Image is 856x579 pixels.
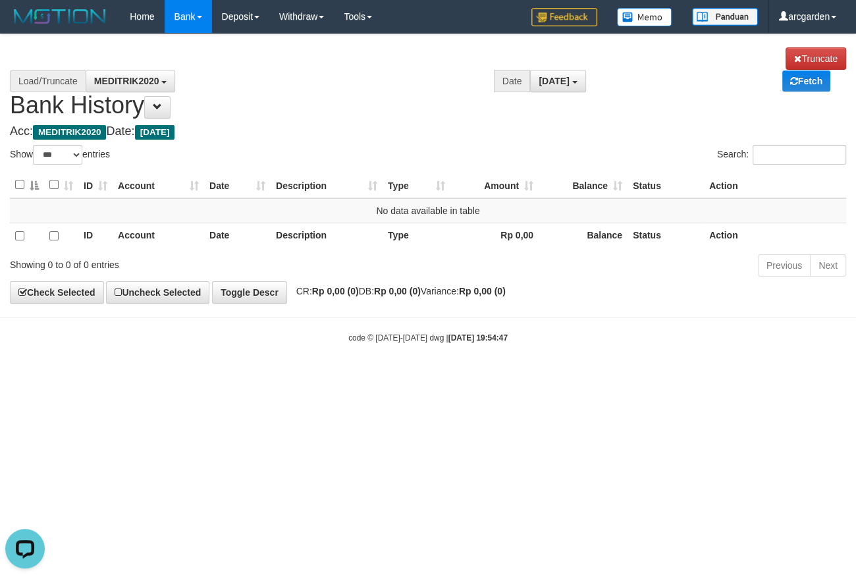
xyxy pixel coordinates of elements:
div: Load/Truncate [10,70,86,92]
button: MEDITRIK2020 [86,70,176,92]
th: Type: activate to sort column ascending [383,172,450,198]
th: Account: activate to sort column ascending [113,172,204,198]
a: Uncheck Selected [106,281,209,304]
a: Fetch [782,70,830,92]
th: Type [383,223,450,249]
th: Action [704,223,846,249]
th: ID [78,223,113,249]
h4: Acc: Date: [10,125,846,138]
a: Check Selected [10,281,104,304]
th: : activate to sort column descending [10,172,44,198]
img: panduan.png [692,8,758,26]
span: CR: DB: Variance: [290,286,506,296]
td: No data available in table [10,198,846,223]
h1: Bank History [10,47,846,119]
span: MEDITRIK2020 [94,76,159,86]
th: Balance [539,223,628,249]
th: Action [704,172,846,198]
div: Showing 0 to 0 of 0 entries [10,253,347,271]
th: ID: activate to sort column ascending [78,172,113,198]
strong: Rp 0,00 (0) [459,286,506,296]
a: Truncate [786,47,846,70]
label: Search: [717,145,846,165]
span: [DATE] [539,76,569,86]
input: Search: [753,145,846,165]
th: Date [204,223,271,249]
span: [DATE] [135,125,175,140]
img: Feedback.jpg [531,8,597,26]
strong: Rp 0,00 (0) [312,286,359,296]
th: Description [271,223,383,249]
th: Date: activate to sort column ascending [204,172,271,198]
div: Date [494,70,531,92]
th: Balance: activate to sort column ascending [539,172,628,198]
th: Amount: activate to sort column ascending [450,172,539,198]
a: Previous [758,254,811,277]
small: code © [DATE]-[DATE] dwg | [348,333,508,343]
th: Description: activate to sort column ascending [271,172,383,198]
th: Status [628,223,704,249]
a: Toggle Descr [212,281,287,304]
button: Open LiveChat chat widget [5,5,45,45]
th: Status [628,172,704,198]
strong: Rp 0,00 (0) [374,286,421,296]
th: : activate to sort column ascending [44,172,78,198]
a: Next [810,254,846,277]
label: Show entries [10,145,110,165]
th: Account [113,223,204,249]
img: Button%20Memo.svg [617,8,672,26]
th: Rp 0,00 [450,223,539,249]
strong: [DATE] 19:54:47 [448,333,508,343]
button: [DATE] [530,70,585,92]
span: MEDITRIK2020 [33,125,106,140]
img: MOTION_logo.png [10,7,110,26]
select: Showentries [33,145,82,165]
